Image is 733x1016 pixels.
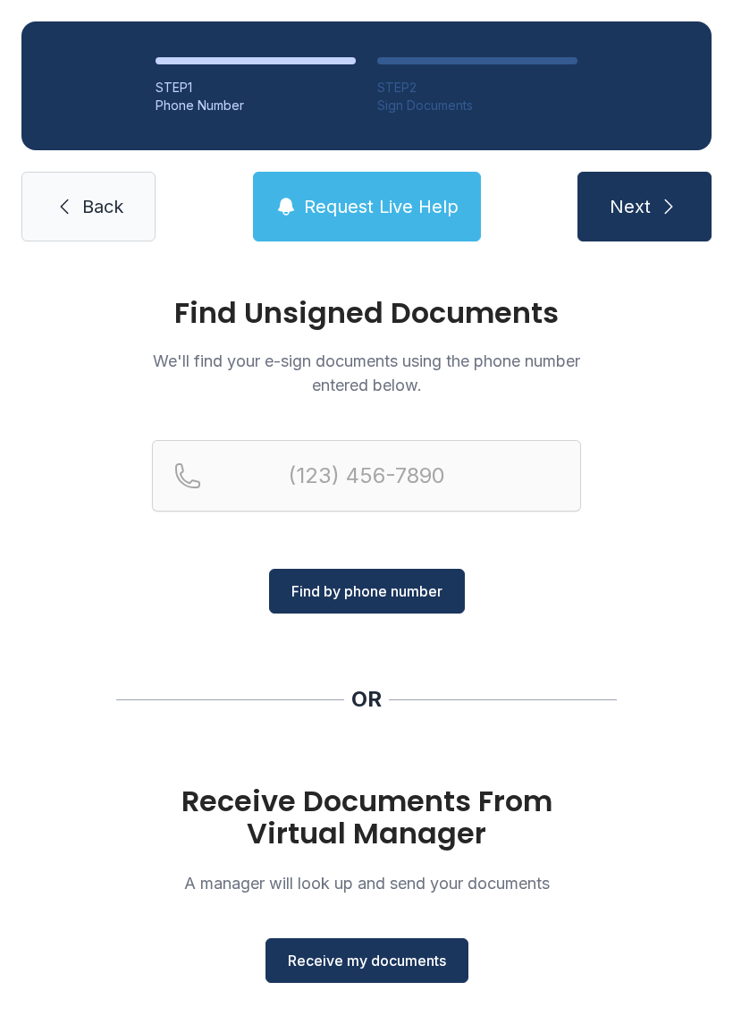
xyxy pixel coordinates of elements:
[288,950,446,971] span: Receive my documents
[152,785,581,850] h1: Receive Documents From Virtual Manager
[304,194,459,219] span: Request Live Help
[156,97,356,114] div: Phone Number
[152,299,581,327] h1: Find Unsigned Documents
[152,440,581,512] input: Reservation phone number
[610,194,651,219] span: Next
[82,194,123,219] span: Back
[156,79,356,97] div: STEP 1
[152,871,581,895] p: A manager will look up and send your documents
[152,349,581,397] p: We'll find your e-sign documents using the phone number entered below.
[291,580,442,602] span: Find by phone number
[351,685,382,714] div: OR
[377,97,577,114] div: Sign Documents
[377,79,577,97] div: STEP 2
